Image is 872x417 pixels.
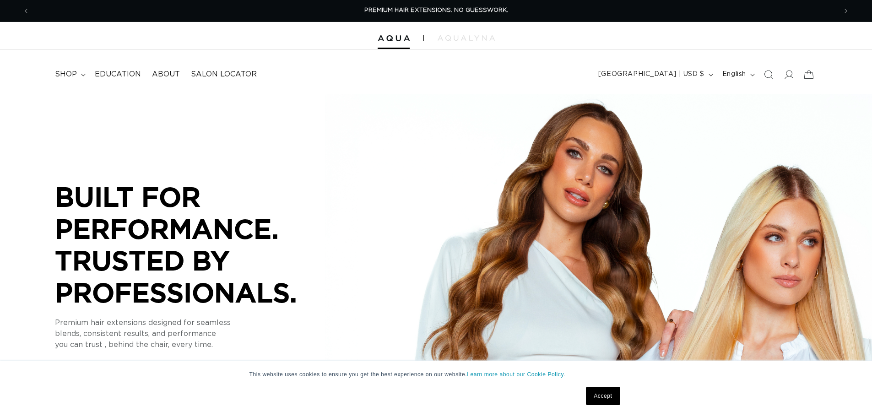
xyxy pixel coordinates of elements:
span: shop [55,70,77,79]
span: PREMIUM HAIR EXTENSIONS. NO GUESSWORK. [364,7,508,13]
a: Salon Locator [185,64,262,85]
span: Education [95,70,141,79]
button: Previous announcement [16,2,36,20]
button: English [717,66,758,83]
button: [GEOGRAPHIC_DATA] | USD $ [593,66,717,83]
a: Accept [586,387,620,405]
p: Premium hair extensions designed for seamless [55,318,330,329]
span: About [152,70,180,79]
summary: Search [758,65,779,85]
button: Next announcement [836,2,856,20]
a: Education [89,64,146,85]
summary: shop [49,64,89,85]
p: blends, consistent results, and performance [55,329,330,340]
p: This website uses cookies to ensure you get the best experience on our website. [249,370,623,379]
span: Salon Locator [191,70,257,79]
a: About [146,64,185,85]
a: Learn more about our Cookie Policy. [467,371,565,378]
span: English [722,70,746,79]
img: Aqua Hair Extensions [378,35,410,42]
span: [GEOGRAPHIC_DATA] | USD $ [598,70,704,79]
p: BUILT FOR PERFORMANCE. TRUSTED BY PROFESSIONALS. [55,181,330,308]
img: aqualyna.com [438,35,495,41]
p: you can trust , behind the chair, every time. [55,340,330,351]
